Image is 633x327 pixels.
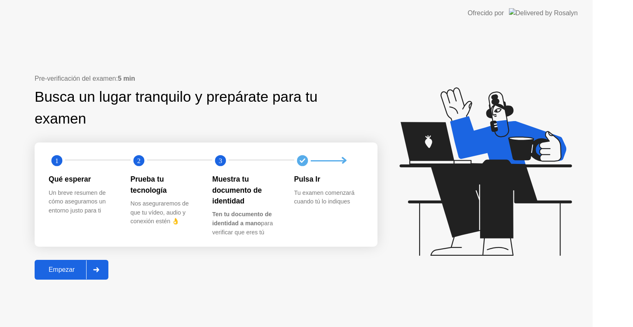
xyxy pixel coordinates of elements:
[509,8,578,18] img: Delivered by Rosalyn
[37,266,86,273] div: Empezar
[131,199,199,226] div: Nos aseguraremos de que tu vídeo, audio y conexión estén 👌
[212,211,272,227] b: Ten tu documento de identidad a mano
[55,157,59,165] text: 1
[35,74,377,84] div: Pre-verificación del examen:
[294,174,363,185] div: Pulsa Ir
[212,210,281,237] div: para verificar que eres tú
[468,8,504,18] div: Ofrecido por
[294,189,363,206] div: Tu examen comenzará cuando tú lo indiques
[35,260,108,280] button: Empezar
[49,189,117,215] div: Un breve resumen de cómo aseguramos un entorno justo para ti
[131,174,199,196] div: Prueba tu tecnología
[35,86,325,130] div: Busca un lugar tranquilo y prepárate para tu examen
[219,157,222,165] text: 3
[49,174,117,185] div: Qué esperar
[212,174,281,206] div: Muestra tu documento de identidad
[137,157,140,165] text: 2
[118,75,135,82] b: 5 min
